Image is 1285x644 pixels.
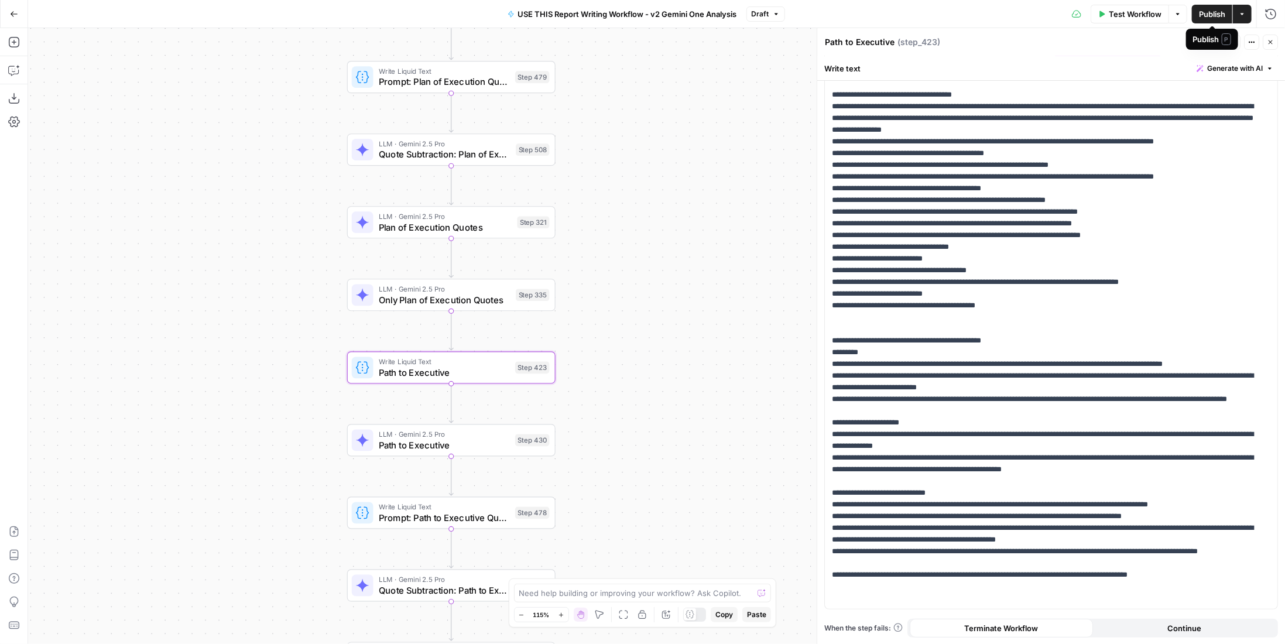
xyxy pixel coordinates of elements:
[516,143,549,156] div: Step 508
[752,9,769,19] span: Draft
[347,133,556,166] div: LLM · Gemini 2.5 ProQuote Subtraction: Plan of ExecutionStep 508
[379,439,510,452] span: Path to Executive
[379,293,510,306] span: Only Plan of Execution Quotes
[746,6,785,22] button: Draft
[517,216,549,228] div: Step 321
[515,507,550,519] div: Step 478
[347,206,556,238] div: LLM · Gemini 2.5 ProPlan of Execution QuotesStep 321
[1167,622,1201,634] span: Continue
[897,36,940,48] span: ( step_423 )
[379,138,510,149] span: LLM · Gemini 2.5 Pro
[1192,5,1232,23] button: Publish
[347,496,556,529] div: Write Liquid TextPrompt: Path to Executive QuotesStep 478
[711,607,738,622] button: Copy
[1109,8,1161,20] span: Test Workflow
[449,93,453,132] g: Edge from step_479 to step_508
[518,8,737,20] span: USE THIS Report Writing Workflow - v2 Gemini One Analysis
[347,279,556,311] div: LLM · Gemini 2.5 ProOnly Plan of Execution QuotesStep 335
[449,20,453,60] g: Edge from step_363 to step_479
[379,283,510,294] span: LLM · Gemini 2.5 Pro
[715,609,733,620] span: Copy
[1091,5,1169,23] button: Test Workflow
[449,456,453,496] g: Edge from step_430 to step_478
[379,511,510,525] span: Prompt: Path to Executive Quotes
[516,289,549,302] div: Step 335
[449,383,453,423] g: Edge from step_423 to step_430
[449,238,453,278] g: Edge from step_321 to step_335
[742,607,771,622] button: Paste
[1207,63,1263,74] span: Generate with AI
[515,362,550,374] div: Step 423
[449,165,453,205] g: Edge from step_508 to step_321
[965,622,1039,634] span: Terminate Workflow
[533,610,550,619] span: 115%
[1192,61,1278,76] button: Generate with AI
[817,56,1285,80] div: Write text
[449,529,453,568] g: Edge from step_478 to step_500
[747,609,766,620] span: Paste
[1221,37,1235,47] span: Test
[379,365,510,379] span: Path to Executive
[501,5,744,23] button: USE THIS Report Writing Workflow - v2 Gemini One Analysis
[347,61,556,93] div: Write Liquid TextPrompt: Plan of Execution QuotesStep 479
[379,584,510,597] span: Quote Subtraction: Path to Executive
[449,601,453,641] g: Edge from step_500 to step_432
[379,356,510,366] span: Write Liquid Text
[379,211,512,221] span: LLM · Gemini 2.5 Pro
[824,623,903,633] a: When the step fails:
[347,570,556,602] div: LLM · Gemini 2.5 ProQuote Subtraction: Path to ExecutiveStep 500
[379,574,510,585] span: LLM · Gemini 2.5 Pro
[379,429,510,439] span: LLM · Gemini 2.5 Pro
[379,66,510,76] span: Write Liquid Text
[347,351,556,383] div: Write Liquid TextPath to ExecutiveStep 423
[379,220,512,234] span: Plan of Execution Quotes
[515,71,550,83] div: Step 479
[1199,8,1225,20] span: Publish
[825,36,895,48] textarea: Path to Executive
[379,502,510,512] span: Write Liquid Text
[379,148,510,161] span: Quote Subtraction: Plan of Execution
[347,424,556,456] div: LLM · Gemini 2.5 ProPath to ExecutiveStep 430
[515,434,550,447] div: Step 430
[449,310,453,350] g: Edge from step_335 to step_423
[1093,619,1276,638] button: Continue
[379,75,510,88] span: Prompt: Plan of Execution Quotes
[1205,35,1241,50] button: Test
